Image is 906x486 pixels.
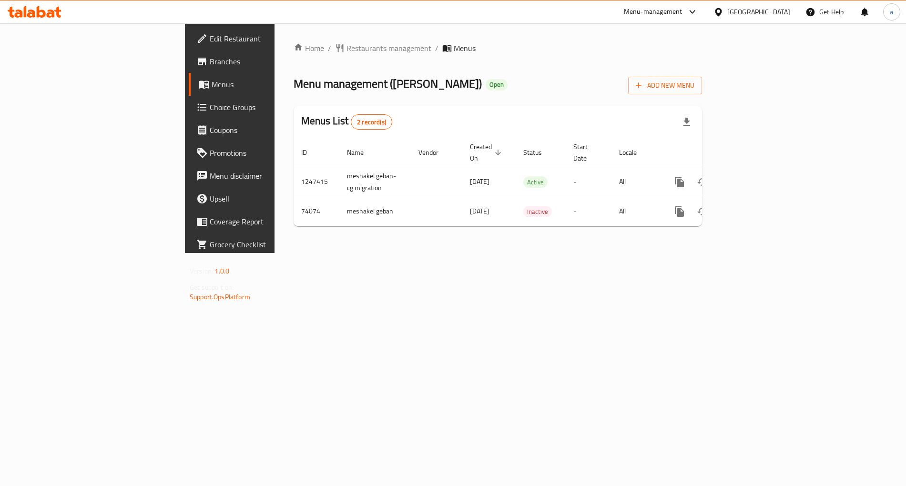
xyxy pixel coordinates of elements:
span: Menu disclaimer [210,170,328,182]
td: meshakel geban [339,197,411,226]
td: - [566,167,611,197]
th: Actions [661,138,767,167]
span: Start Date [573,141,600,164]
div: Export file [675,111,698,133]
button: Add New Menu [628,77,702,94]
span: Open [486,81,508,89]
span: 1.0.0 [214,265,229,277]
a: Branches [189,50,336,73]
span: Upsell [210,193,328,204]
span: Restaurants management [346,42,431,54]
span: Promotions [210,147,328,159]
button: Change Status [691,171,714,193]
td: All [611,167,661,197]
a: Menus [189,73,336,96]
button: more [668,171,691,193]
button: more [668,200,691,223]
span: a [890,7,893,17]
li: / [435,42,438,54]
span: Coupons [210,124,328,136]
span: 2 record(s) [351,118,392,127]
span: Locale [619,147,649,158]
span: Status [523,147,554,158]
span: ID [301,147,319,158]
span: Created On [470,141,504,164]
td: meshakel geban-cg migration [339,167,411,197]
a: Upsell [189,187,336,210]
span: Active [523,177,548,188]
td: All [611,197,661,226]
span: Name [347,147,376,158]
div: Total records count [351,114,392,130]
span: Branches [210,56,328,67]
h2: Menus List [301,114,392,130]
nav: breadcrumb [294,42,702,54]
table: enhanced table [294,138,767,226]
span: Grocery Checklist [210,239,328,250]
span: Add New Menu [636,80,694,91]
a: Grocery Checklist [189,233,336,256]
a: Promotions [189,142,336,164]
span: Menu management ( [PERSON_NAME] ) [294,73,482,94]
button: Change Status [691,200,714,223]
a: Restaurants management [335,42,431,54]
span: Vendor [418,147,451,158]
span: Inactive [523,206,552,217]
a: Support.OpsPlatform [190,291,250,303]
div: [GEOGRAPHIC_DATA] [727,7,790,17]
span: Menus [454,42,476,54]
span: Menus [212,79,328,90]
span: Get support on: [190,281,234,294]
span: Edit Restaurant [210,33,328,44]
span: Choice Groups [210,101,328,113]
div: Active [523,176,548,188]
span: [DATE] [470,175,489,188]
div: Menu-management [624,6,682,18]
span: Coverage Report [210,216,328,227]
a: Coupons [189,119,336,142]
a: Menu disclaimer [189,164,336,187]
a: Coverage Report [189,210,336,233]
a: Choice Groups [189,96,336,119]
span: [DATE] [470,205,489,217]
a: Edit Restaurant [189,27,336,50]
span: Version: [190,265,213,277]
td: - [566,197,611,226]
div: Open [486,79,508,91]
